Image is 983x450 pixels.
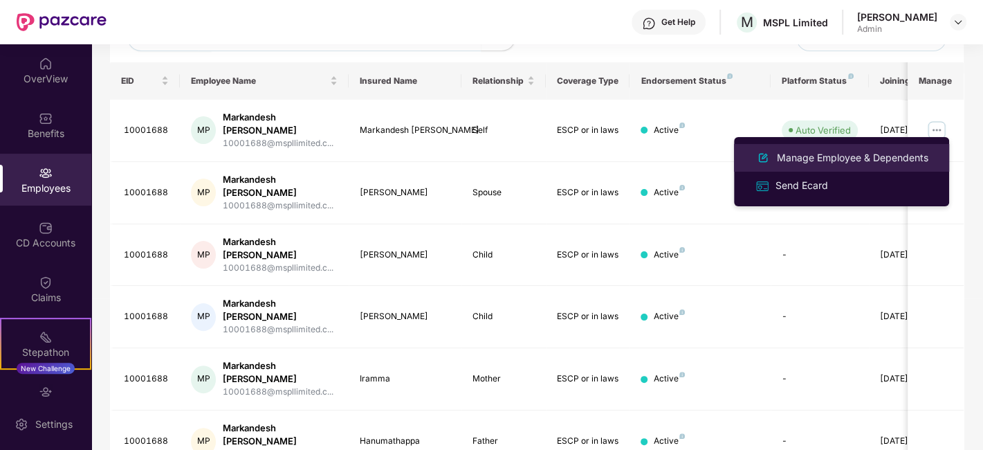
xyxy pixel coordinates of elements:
[880,310,942,323] div: [DATE]
[763,16,828,29] div: MSPL Limited
[557,124,619,137] div: ESCP or in laws
[653,124,685,137] div: Active
[679,433,685,439] img: svg+xml;base64,PHN2ZyB4bWxucz0iaHR0cDovL3d3dy53My5vcmcvMjAwMC9zdmciIHdpZHRoPSI4IiBoZWlnaHQ9IjgiIH...
[124,372,169,386] div: 10001688
[39,166,53,180] img: svg+xml;base64,PHN2ZyBpZD0iRW1wbG95ZWVzIiB4bWxucz0iaHR0cDovL3d3dy53My5vcmcvMjAwMC9zdmciIHdpZHRoPS...
[31,417,77,431] div: Settings
[124,249,169,262] div: 10001688
[857,24,937,35] div: Admin
[796,123,851,137] div: Auto Verified
[472,310,535,323] div: Child
[191,116,216,144] div: MP
[191,179,216,206] div: MP
[191,75,327,87] span: Employee Name
[679,247,685,253] img: svg+xml;base64,PHN2ZyB4bWxucz0iaHR0cDovL3d3dy53My5vcmcvMjAwMC9zdmciIHdpZHRoPSI4IiBoZWlnaHQ9IjgiIH...
[727,73,733,79] img: svg+xml;base64,PHN2ZyB4bWxucz0iaHR0cDovL3d3dy53My5vcmcvMjAwMC9zdmciIHdpZHRoPSI4IiBoZWlnaHQ9IjgiIH...
[472,186,535,199] div: Spouse
[39,330,53,344] img: svg+xml;base64,PHN2ZyB4bWxucz0iaHR0cDovL3d3dy53My5vcmcvMjAwMC9zdmciIHdpZHRoPSIyMSIgaGVpZ2h0PSIyMC...
[771,348,869,411] td: -
[869,62,953,100] th: Joining Date
[557,435,619,448] div: ESCP or in laws
[755,179,770,194] img: svg+xml;base64,PHN2ZyB4bWxucz0iaHR0cDovL3d3dy53My5vcmcvMjAwMC9zdmciIHdpZHRoPSIxNiIgaGVpZ2h0PSIxNi...
[360,249,450,262] div: [PERSON_NAME]
[223,173,338,199] div: Markandesh [PERSON_NAME]
[774,150,931,165] div: Manage Employee & Dependents
[191,366,216,393] div: MP
[557,186,619,199] div: ESCP or in laws
[771,224,869,287] td: -
[653,186,685,199] div: Active
[191,303,216,331] div: MP
[642,17,656,30] img: svg+xml;base64,PHN2ZyBpZD0iSGVscC0zMngzMiIgeG1sbnM9Imh0dHA6Ly93d3cudzMub3JnLzIwMDAvc3ZnIiB3aWR0aD...
[360,372,450,386] div: Iramma
[124,435,169,448] div: 10001688
[15,417,28,431] img: svg+xml;base64,PHN2ZyBpZD0iU2V0dGluZy0yMHgyMCIgeG1sbnM9Imh0dHA6Ly93d3cudzMub3JnLzIwMDAvc3ZnIiB3aW...
[39,57,53,71] img: svg+xml;base64,PHN2ZyBpZD0iSG9tZSIgeG1sbnM9Imh0dHA6Ly93d3cudzMub3JnLzIwMDAvc3ZnIiB3aWR0aD0iMjAiIG...
[880,435,942,448] div: [DATE]
[39,111,53,125] img: svg+xml;base64,PHN2ZyBpZD0iQmVuZWZpdHMiIHhtbG5zPSJodHRwOi8vd3d3LnczLm9yZy8yMDAwL3N2ZyIgd2lkdGg9Ij...
[472,124,535,137] div: Self
[223,235,338,262] div: Markandesh [PERSON_NAME]
[653,249,685,262] div: Active
[679,372,685,377] img: svg+xml;base64,PHN2ZyB4bWxucz0iaHR0cDovL3d3dy53My5vcmcvMjAwMC9zdmciIHdpZHRoPSI4IiBoZWlnaHQ9IjgiIH...
[472,372,535,386] div: Mother
[472,435,535,448] div: Father
[908,62,964,100] th: Manage
[771,286,869,348] td: -
[360,435,450,448] div: Hanumathappa
[653,310,685,323] div: Active
[546,62,630,100] th: Coverage Type
[557,249,619,262] div: ESCP or in laws
[121,75,159,87] span: EID
[755,150,771,166] img: svg+xml;base64,PHN2ZyB4bWxucz0iaHR0cDovL3d3dy53My5vcmcvMjAwMC9zdmciIHhtbG5zOnhsaW5rPSJodHRwOi8vd3...
[857,10,937,24] div: [PERSON_NAME]
[641,75,759,87] div: Endorsement Status
[472,75,524,87] span: Relationship
[360,124,450,137] div: Markandesh [PERSON_NAME]
[679,123,685,128] img: svg+xml;base64,PHN2ZyB4bWxucz0iaHR0cDovL3d3dy53My5vcmcvMjAwMC9zdmciIHdpZHRoPSI4IiBoZWlnaHQ9IjgiIH...
[223,359,338,386] div: Markandesh [PERSON_NAME]
[17,13,107,31] img: New Pazcare Logo
[223,323,338,336] div: 10001688@mspllimited.c...
[223,386,338,399] div: 10001688@mspllimited.c...
[223,262,338,275] div: 10001688@mspllimited.c...
[124,186,169,199] div: 10001688
[679,185,685,190] img: svg+xml;base64,PHN2ZyB4bWxucz0iaHR0cDovL3d3dy53My5vcmcvMjAwMC9zdmciIHdpZHRoPSI4IiBoZWlnaHQ9IjgiIH...
[223,297,338,323] div: Markandesh [PERSON_NAME]
[110,62,181,100] th: EID
[349,62,461,100] th: Insured Name
[39,276,53,289] img: svg+xml;base64,PHN2ZyBpZD0iQ2xhaW0iIHhtbG5zPSJodHRwOi8vd3d3LnczLm9yZy8yMDAwL3N2ZyIgd2lkdGg9IjIwIi...
[880,124,942,137] div: [DATE]
[741,14,753,30] span: M
[773,178,831,193] div: Send Ecard
[953,17,964,28] img: svg+xml;base64,PHN2ZyBpZD0iRHJvcGRvd24tMzJ4MzIiIHhtbG5zPSJodHRwOi8vd3d3LnczLm9yZy8yMDAwL3N2ZyIgd2...
[472,249,535,262] div: Child
[223,111,338,137] div: Markandesh [PERSON_NAME]
[848,73,854,79] img: svg+xml;base64,PHN2ZyB4bWxucz0iaHR0cDovL3d3dy53My5vcmcvMjAwMC9zdmciIHdpZHRoPSI4IiBoZWlnaHQ9IjgiIH...
[360,186,450,199] div: [PERSON_NAME]
[180,62,349,100] th: Employee Name
[39,385,53,399] img: svg+xml;base64,PHN2ZyBpZD0iRW5kb3JzZW1lbnRzIiB4bWxucz0iaHR0cDovL3d3dy53My5vcmcvMjAwMC9zdmciIHdpZH...
[461,62,546,100] th: Relationship
[557,310,619,323] div: ESCP or in laws
[661,17,695,28] div: Get Help
[223,199,338,213] div: 10001688@mspllimited.c...
[124,124,169,137] div: 10001688
[1,345,90,359] div: Stepathon
[223,137,338,150] div: 10001688@mspllimited.c...
[782,75,858,87] div: Platform Status
[880,372,942,386] div: [DATE]
[223,422,338,448] div: Markandesh [PERSON_NAME]
[39,221,53,235] img: svg+xml;base64,PHN2ZyBpZD0iQ0RfQWNjb3VudHMiIGRhdGEtbmFtZT0iQ0QgQWNjb3VudHMiIHhtbG5zPSJodHRwOi8vd3...
[679,309,685,315] img: svg+xml;base64,PHN2ZyB4bWxucz0iaHR0cDovL3d3dy53My5vcmcvMjAwMC9zdmciIHdpZHRoPSI4IiBoZWlnaHQ9IjgiIH...
[926,119,948,141] img: manageButton
[191,241,216,269] div: MP
[880,249,942,262] div: [DATE]
[557,372,619,386] div: ESCP or in laws
[17,363,75,374] div: New Challenge
[360,310,450,323] div: [PERSON_NAME]
[653,435,685,448] div: Active
[124,310,169,323] div: 10001688
[653,372,685,386] div: Active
